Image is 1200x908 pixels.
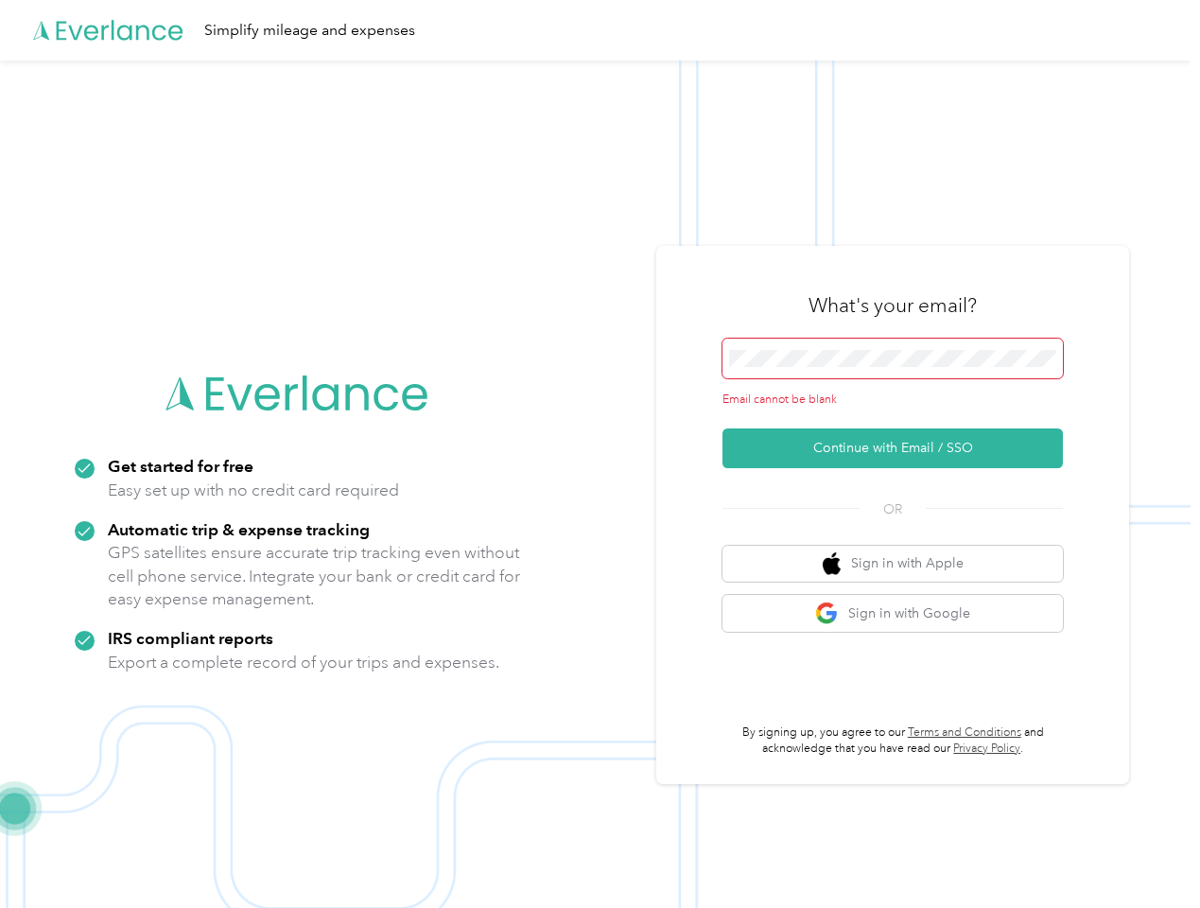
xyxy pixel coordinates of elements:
a: Privacy Policy [953,742,1020,756]
strong: Get started for free [108,456,253,476]
a: Terms and Conditions [908,725,1021,740]
p: By signing up, you agree to our and acknowledge that you have read our . [722,725,1063,758]
button: apple logoSign in with Apple [722,546,1063,583]
p: GPS satellites ensure accurate trip tracking even without cell phone service. Integrate your bank... [108,541,521,611]
strong: Automatic trip & expense tracking [108,519,370,539]
p: Easy set up with no credit card required [108,479,399,502]
span: OR [860,499,926,519]
div: Simplify mileage and expenses [204,19,415,43]
button: google logoSign in with Google [722,595,1063,632]
img: apple logo [823,552,842,576]
strong: IRS compliant reports [108,628,273,648]
img: google logo [815,602,839,625]
h3: What's your email? [809,292,977,319]
div: Email cannot be blank [722,392,1063,409]
button: Continue with Email / SSO [722,428,1063,468]
p: Export a complete record of your trips and expenses. [108,651,499,674]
